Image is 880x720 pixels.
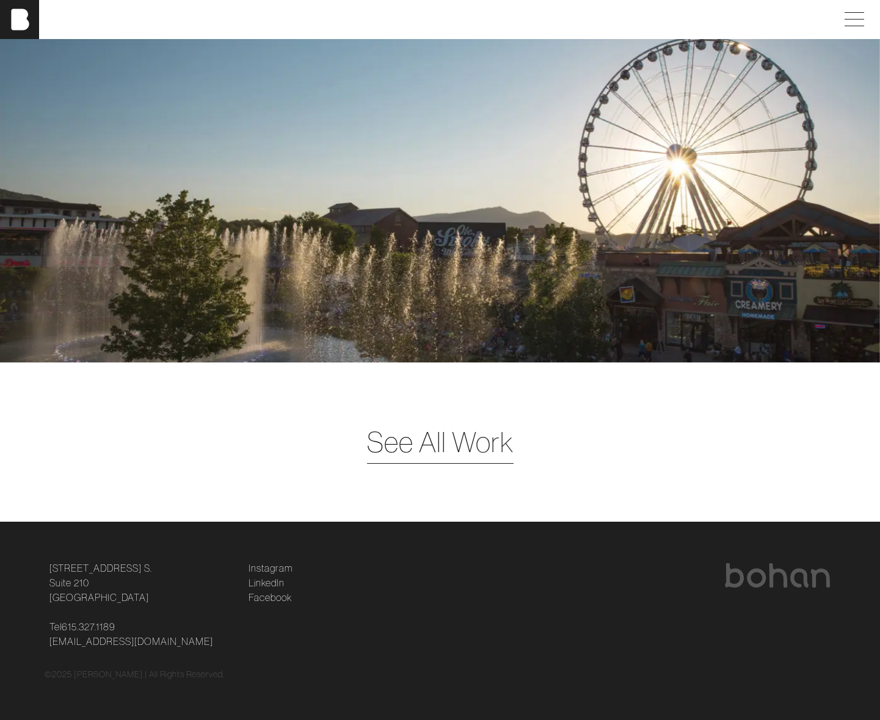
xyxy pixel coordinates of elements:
div: © 2025 [45,668,836,681]
p: [PERSON_NAME] | All Rights Reserved. [74,668,225,681]
a: [STREET_ADDRESS] S.Suite 210[GEOGRAPHIC_DATA] [49,561,152,605]
a: Facebook [249,590,292,605]
a: Instagram [249,561,293,575]
a: 615.327.1189 [62,619,115,634]
a: [EMAIL_ADDRESS][DOMAIN_NAME] [49,634,213,649]
img: bohan logo [724,563,831,588]
p: Tel [49,619,234,649]
a: LinkedIn [249,575,285,590]
a: See All Work [367,421,514,463]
